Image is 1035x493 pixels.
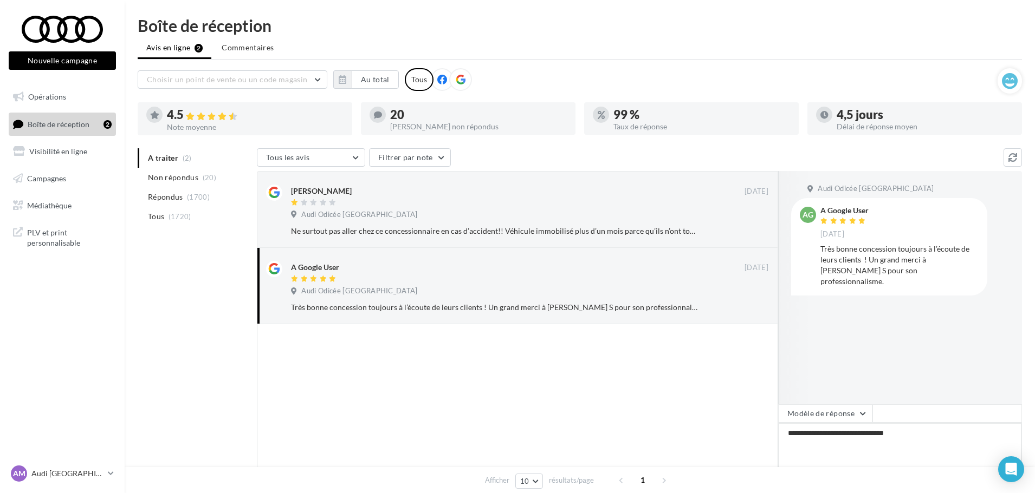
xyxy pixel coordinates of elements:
div: Open Intercom Messenger [998,456,1024,482]
span: Répondus [148,192,183,202]
span: Choisir un point de vente ou un code magasin [147,75,307,84]
span: [DATE] [745,187,768,196]
button: Au total [333,70,399,89]
div: 4,5 jours [837,109,1013,121]
div: Tous [405,68,434,91]
div: 2 [104,120,112,129]
span: (1720) [169,212,191,221]
div: A Google User [291,262,339,273]
a: Médiathèque [7,194,118,217]
div: 4.5 [167,109,344,121]
div: Ne surtout pas aller chez ce concessionnaire en cas d’accident!! Véhicule immobilisé plus d’un mo... [291,226,698,236]
div: Très bonne concession toujours à l’écoute de leurs clients ! Un grand merci à [PERSON_NAME] S pou... [291,302,698,313]
a: AM Audi [GEOGRAPHIC_DATA] [9,463,116,484]
a: Boîte de réception2 [7,113,118,136]
button: Filtrer par note [369,148,451,167]
a: PLV et print personnalisable [7,221,118,253]
div: [PERSON_NAME] non répondus [390,123,567,130]
span: Non répondus [148,172,198,183]
span: Visibilité en ligne [29,147,87,156]
span: Audi Odicée [GEOGRAPHIC_DATA] [818,184,934,194]
span: Audi Odicée [GEOGRAPHIC_DATA] [301,210,417,220]
span: Médiathèque [27,200,72,209]
span: Boîte de réception [28,119,89,128]
span: (20) [203,173,216,182]
div: 99 % [613,109,790,121]
span: PLV et print personnalisable [27,225,112,248]
span: 1 [634,471,651,489]
div: Taux de réponse [613,123,790,130]
div: Délai de réponse moyen [837,123,1013,130]
div: Très bonne concession toujours à l’écoute de leurs clients ! Un grand merci à [PERSON_NAME] S pou... [820,244,979,287]
a: Opérations [7,86,118,108]
span: (1700) [187,193,210,201]
button: 10 [515,474,543,489]
span: AM [13,468,25,479]
span: Audi Odicée [GEOGRAPHIC_DATA] [301,286,417,296]
span: Tous [148,211,164,222]
button: Choisir un point de vente ou un code magasin [138,70,327,89]
span: [DATE] [745,263,768,273]
span: Tous les avis [266,153,310,162]
div: A Google User [820,207,869,214]
span: [DATE] [820,229,844,239]
button: Modèle de réponse [778,404,872,423]
span: Commentaires [222,42,274,53]
button: Tous les avis [257,148,365,167]
p: Audi [GEOGRAPHIC_DATA] [31,468,104,479]
span: Opérations [28,92,66,101]
div: Boîte de réception [138,17,1022,34]
button: Au total [352,70,399,89]
div: 20 [390,109,567,121]
span: AG [803,209,813,220]
a: Campagnes [7,167,118,190]
span: Afficher [485,475,509,485]
span: 10 [520,477,529,485]
span: résultats/page [549,475,594,485]
span: Campagnes [27,174,66,183]
a: Visibilité en ligne [7,140,118,163]
button: Nouvelle campagne [9,51,116,70]
div: [PERSON_NAME] [291,186,352,196]
div: Note moyenne [167,123,344,131]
